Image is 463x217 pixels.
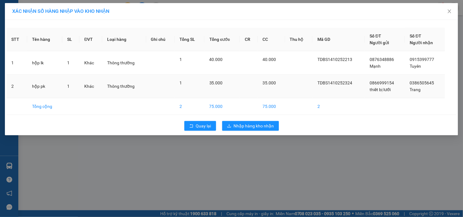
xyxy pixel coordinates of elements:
li: 271 - [PERSON_NAME] - [GEOGRAPHIC_DATA] - [GEOGRAPHIC_DATA] [57,15,255,23]
span: Quay lại [196,123,211,129]
span: Số ĐT [370,34,381,38]
th: Mã GD [313,28,365,51]
span: 40.000 [209,57,223,62]
span: 1 [179,57,182,62]
th: Tên hàng [27,28,62,51]
span: close [447,9,452,14]
span: 0915399777 [410,57,434,62]
span: 35.000 [209,80,223,85]
span: Trang [410,87,421,92]
span: Người gửi [370,40,389,45]
th: STT [6,28,27,51]
b: GỬI : VP Thiên [PERSON_NAME] [8,41,74,62]
span: Số ĐT [410,34,421,38]
th: Tổng cước [204,28,240,51]
span: download [227,124,231,129]
th: ĐVT [79,28,102,51]
td: 75.000 [204,98,240,115]
td: 75.000 [258,98,285,115]
button: rollbackQuay lại [184,121,216,131]
span: 1 [67,60,70,65]
td: Thông thường [102,75,146,98]
span: 0386505645 [410,80,434,85]
span: thiết bị lưới [370,87,391,92]
td: 2 [175,98,204,115]
span: rollback [189,124,194,129]
td: Thông thường [102,51,146,75]
button: Close [441,3,458,20]
th: SL [62,28,79,51]
td: 1 [6,51,27,75]
td: Khác [79,51,102,75]
span: Tuyên [410,64,421,69]
span: 40.000 [263,57,276,62]
span: 35.000 [263,80,276,85]
span: Nhập hàng kho nhận [234,123,274,129]
td: Khác [79,75,102,98]
th: Tổng SL [175,28,204,51]
th: CR [240,28,258,51]
td: 2 [313,98,365,115]
td: hộp lk [27,51,62,75]
span: Người nhận [410,40,433,45]
td: Tổng cộng [27,98,62,115]
th: CC [258,28,285,51]
img: logo.jpg [8,8,53,38]
th: Loại hàng [102,28,146,51]
td: hộp pk [27,75,62,98]
span: XÁC NHẬN SỐ HÀNG NHẬP VÀO KHO NHẬN [12,8,109,14]
span: TDBS1410252324 [317,80,352,85]
th: Ghi chú [146,28,175,51]
td: 2 [6,75,27,98]
span: TDBS1410252213 [317,57,352,62]
span: 0866999154 [370,80,394,85]
span: Mạnh [370,64,381,69]
span: 1 [67,84,70,89]
button: downloadNhập hàng kho nhận [222,121,279,131]
span: 0876348886 [370,57,394,62]
span: 1 [179,80,182,85]
th: Thu hộ [285,28,313,51]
